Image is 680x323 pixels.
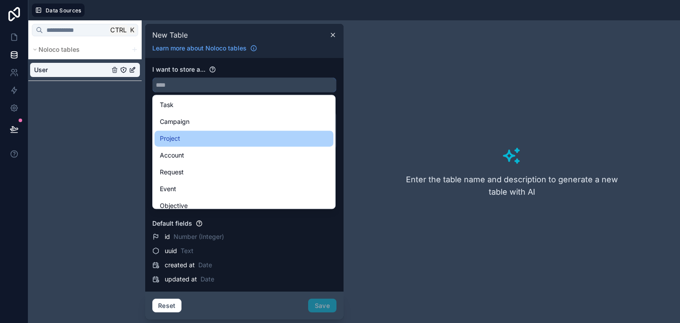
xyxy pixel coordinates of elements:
[152,299,182,313] button: Reset
[32,4,85,17] button: Data Sources
[174,232,224,241] span: Number (Integer)
[165,246,177,255] span: uuid
[30,43,127,56] button: Noloco tables
[129,27,135,33] span: K
[34,65,109,74] a: User
[404,173,620,198] h3: Enter the table name and description to generate a new table with AI
[109,24,127,35] span: Ctrl
[152,65,205,73] span: I want to store a...
[30,63,140,77] div: User
[201,275,214,284] span: Date
[181,246,193,255] span: Text
[160,200,188,211] span: Objective
[160,133,180,144] span: Project
[149,44,261,53] a: Learn more about Noloco tables
[152,44,247,53] span: Learn more about Noloco tables
[160,150,184,161] span: Account
[160,184,176,194] span: Event
[165,261,195,269] span: created at
[39,45,80,54] span: Noloco tables
[160,100,174,110] span: Task
[34,65,48,74] span: User
[165,275,197,284] span: updated at
[152,30,188,40] span: New Table
[160,116,189,127] span: Campaign
[152,219,192,227] span: Default fields
[160,167,184,177] span: Request
[198,261,212,269] span: Date
[165,232,170,241] span: id
[46,7,81,14] span: Data Sources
